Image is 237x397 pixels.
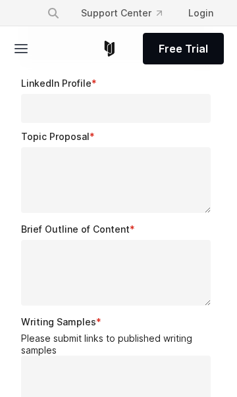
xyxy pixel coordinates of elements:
[36,1,224,25] div: Navigation Menu
[143,33,224,64] a: Free Trial
[21,223,130,235] span: Brief Outline of Content
[21,78,92,89] span: LinkedIn Profile
[21,131,90,142] span: Topic Proposal
[101,41,118,57] a: Corellium Home
[159,41,208,57] span: Free Trial
[21,316,96,327] span: Writing Samples
[178,1,224,25] a: Login
[41,1,65,25] button: Search
[21,333,216,356] legend: Please submit links to published writing samples
[70,1,172,25] a: Support Center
